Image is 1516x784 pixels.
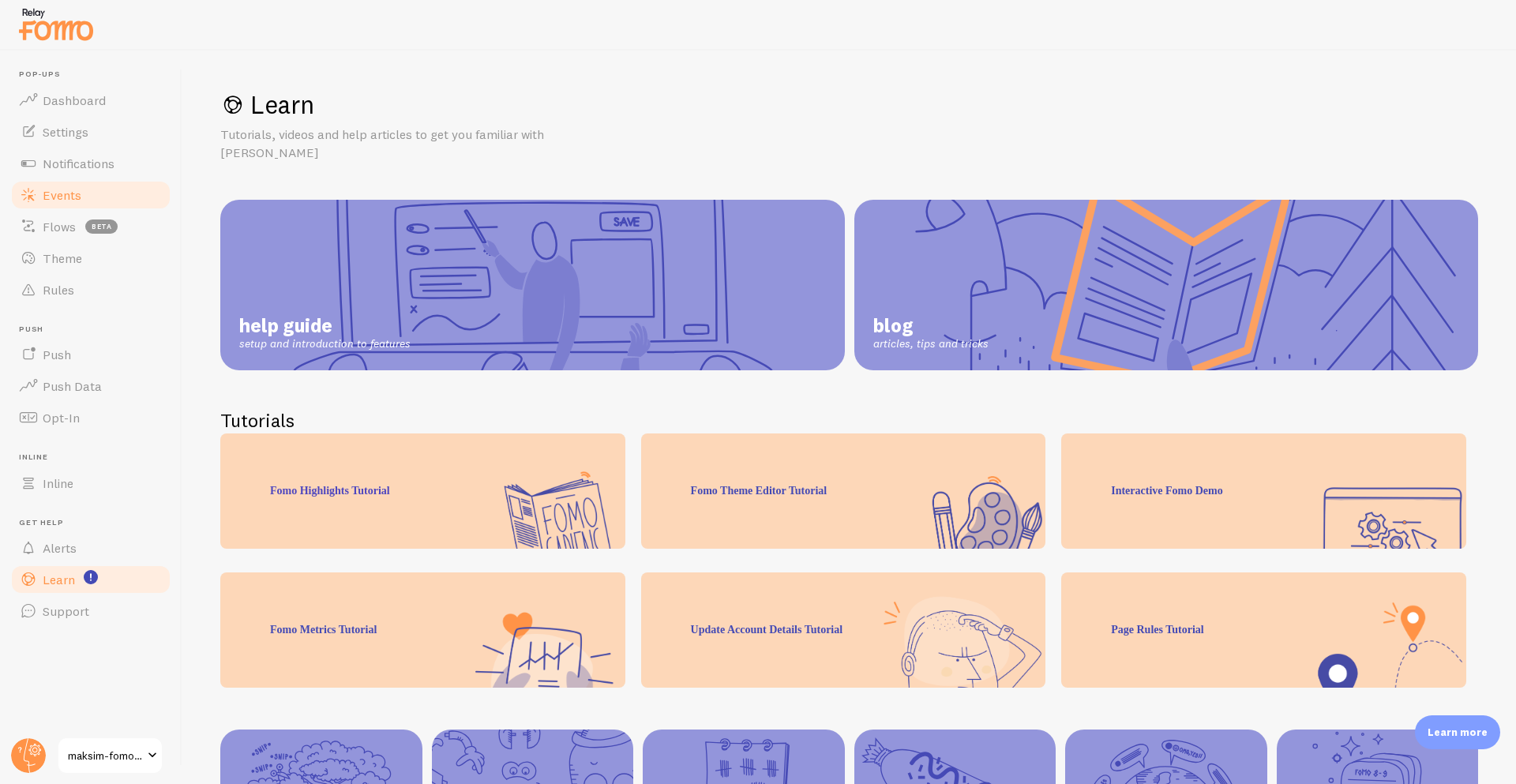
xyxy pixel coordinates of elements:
[9,211,172,242] a: Flows beta
[43,250,82,266] span: Theme
[9,148,172,179] a: Notifications
[43,475,73,491] span: Inline
[220,572,625,688] div: Fomo Metrics Tutorial
[239,313,411,337] span: help guide
[239,337,411,351] span: setup and introduction to features
[9,595,172,627] a: Support
[9,116,172,148] a: Settings
[43,124,88,140] span: Settings
[220,88,1478,121] h1: Learn
[9,532,172,564] a: Alerts
[873,313,989,337] span: blog
[68,746,143,765] span: maksim-fomo-dev-store
[1415,715,1500,749] div: Learn more
[641,433,1046,549] div: Fomo Theme Editor Tutorial
[1061,433,1466,549] div: Interactive Fomo Demo
[43,92,106,108] span: Dashboard
[873,337,989,351] span: articles, tips and tricks
[43,156,114,171] span: Notifications
[43,347,71,362] span: Push
[43,603,89,619] span: Support
[9,402,172,433] a: Opt-In
[19,452,172,463] span: Inline
[641,572,1046,688] div: Update Account Details Tutorial
[43,540,77,556] span: Alerts
[43,282,74,298] span: Rules
[9,467,172,499] a: Inline
[220,126,599,162] p: Tutorials, videos and help articles to get you familiar with [PERSON_NAME]
[9,370,172,402] a: Push Data
[9,564,172,595] a: Learn
[43,378,102,394] span: Push Data
[43,410,80,426] span: Opt-In
[9,179,172,211] a: Events
[220,408,1478,433] h2: Tutorials
[1428,725,1488,740] p: Learn more
[19,69,172,80] span: Pop-ups
[43,219,76,234] span: Flows
[17,4,96,44] img: fomo-relay-logo-orange.svg
[57,737,163,775] a: maksim-fomo-dev-store
[19,324,172,335] span: Push
[220,200,845,370] a: help guide setup and introduction to features
[1061,572,1466,688] div: Page Rules Tutorial
[220,433,625,549] div: Fomo Highlights Tutorial
[43,572,75,587] span: Learn
[19,518,172,528] span: Get Help
[9,242,172,274] a: Theme
[84,570,98,584] svg: <p>Watch New Feature Tutorials!</p>
[9,339,172,370] a: Push
[854,200,1479,370] a: blog articles, tips and tricks
[85,219,118,234] span: beta
[43,187,81,203] span: Events
[9,274,172,306] a: Rules
[9,84,172,116] a: Dashboard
